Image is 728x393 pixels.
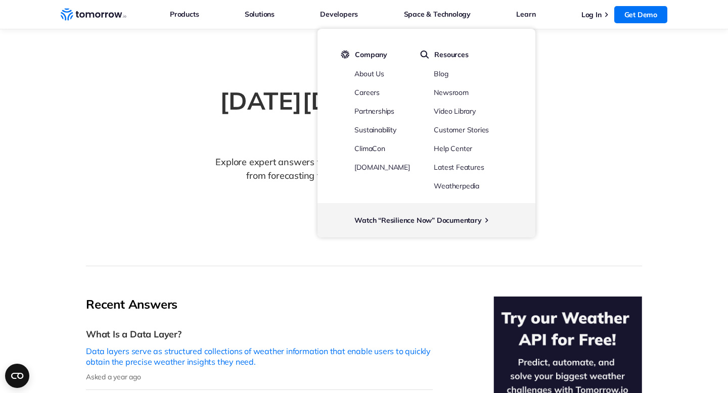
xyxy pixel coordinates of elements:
[355,50,387,59] span: Company
[354,216,481,225] a: Watch “Resilience Now” Documentary
[354,69,384,78] a: About Us
[354,88,380,97] a: Careers
[86,346,433,367] p: Data layers serve as structured collections of weather information that enable users to quickly o...
[581,10,602,19] a: Log In
[434,88,468,97] a: Newsroom
[434,181,479,190] a: Weatherpedia
[86,297,433,312] h2: Recent Answers
[434,107,475,116] a: Video Library
[86,328,433,340] h3: What Is a Data Layer?
[434,163,484,172] a: Latest Features
[192,85,536,148] h1: [DATE][DOMAIN_NAME] FAQ
[61,7,126,22] a: Home link
[614,6,667,23] a: Get Demo
[354,163,409,172] a: [DOMAIN_NAME]
[434,50,468,59] span: Resources
[404,8,471,21] a: Space & Technology
[516,8,535,21] a: Learn
[420,50,429,59] img: magnifier.svg
[354,144,385,153] a: ClimaCon
[434,144,472,153] a: Help Center
[86,372,433,381] p: Asked a year ago
[86,320,433,390] a: What Is a Data Layer?Data layers serve as structured collections of weather information that enab...
[354,125,396,134] a: Sustainability
[245,8,275,21] a: Solutions
[341,50,350,59] img: tio-logo-icon.svg
[211,155,517,198] p: Explore expert answers to your weather and climate security questions, from forecasting to weathe...
[320,8,358,21] a: Developers
[170,8,199,21] a: Products
[354,107,394,116] a: Partnerships
[434,69,448,78] a: Blog
[434,125,489,134] a: Customer Stories
[5,364,29,388] button: Open CMP widget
